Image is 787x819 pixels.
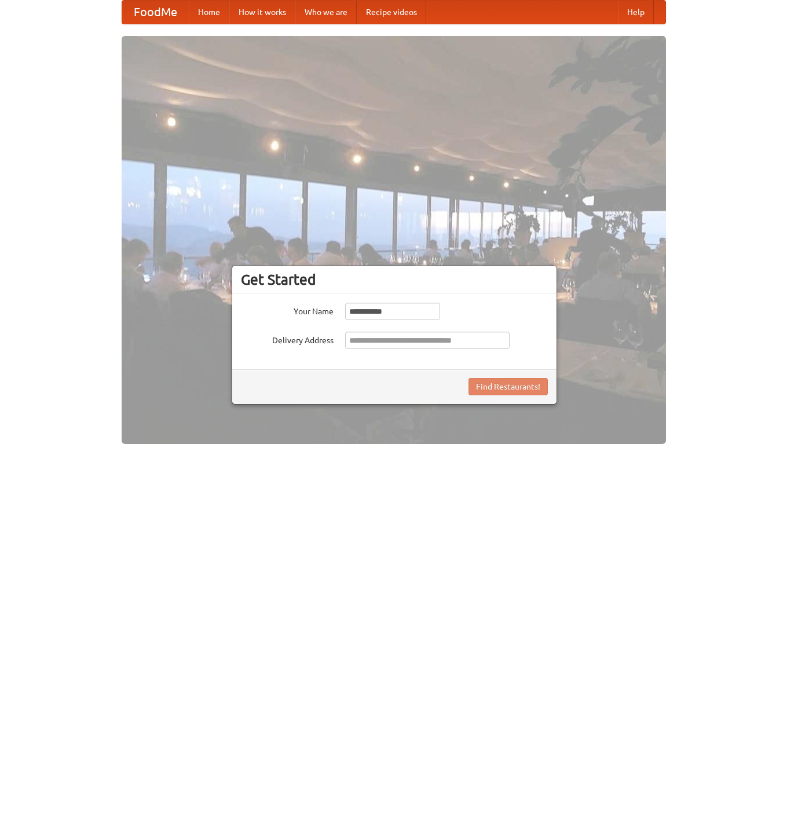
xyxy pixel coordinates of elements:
[241,303,334,317] label: Your Name
[241,271,548,288] h3: Get Started
[241,332,334,346] label: Delivery Address
[229,1,295,24] a: How it works
[295,1,357,24] a: Who we are
[189,1,229,24] a: Home
[618,1,654,24] a: Help
[122,1,189,24] a: FoodMe
[357,1,426,24] a: Recipe videos
[468,378,548,395] button: Find Restaurants!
